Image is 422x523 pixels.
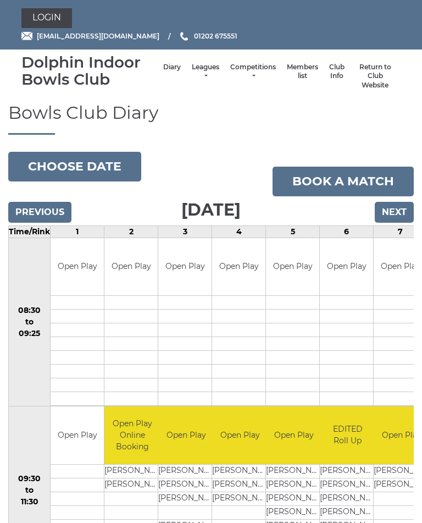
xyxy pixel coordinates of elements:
[194,32,237,40] span: 01202 675551
[212,406,268,464] td: Open Play
[21,8,72,28] a: Login
[51,238,104,296] td: Open Play
[329,63,345,81] a: Club Info
[356,63,395,90] a: Return to Club Website
[21,32,32,40] img: Email
[104,225,158,238] td: 2
[212,225,266,238] td: 4
[212,492,268,505] td: [PERSON_NAME]
[266,464,321,478] td: [PERSON_NAME]
[287,63,318,81] a: Members list
[21,54,158,88] div: Dolphin Indoor Bowls Club
[104,478,160,492] td: [PERSON_NAME]
[8,103,414,135] h1: Bowls Club Diary
[212,478,268,492] td: [PERSON_NAME]
[320,238,373,296] td: Open Play
[37,32,159,40] span: [EMAIL_ADDRESS][DOMAIN_NAME]
[230,63,276,81] a: Competitions
[320,492,375,505] td: [PERSON_NAME]
[266,505,321,519] td: [PERSON_NAME]
[51,406,104,464] td: Open Play
[163,63,181,72] a: Diary
[320,505,375,519] td: [PERSON_NAME]
[158,478,214,492] td: [PERSON_NAME]
[9,238,51,406] td: 08:30 to 09:25
[266,225,320,238] td: 5
[180,32,188,41] img: Phone us
[158,406,214,464] td: Open Play
[266,478,321,492] td: [PERSON_NAME]
[104,406,160,464] td: Open Play Online Booking
[266,238,319,296] td: Open Play
[104,464,160,478] td: [PERSON_NAME]
[212,464,268,478] td: [PERSON_NAME]
[266,406,321,464] td: Open Play
[320,225,374,238] td: 6
[8,152,141,181] button: Choose date
[212,238,265,296] td: Open Play
[375,202,414,223] input: Next
[192,63,219,81] a: Leagues
[21,31,159,41] a: Email [EMAIL_ADDRESS][DOMAIN_NAME]
[158,464,214,478] td: [PERSON_NAME]
[51,225,104,238] td: 1
[320,464,375,478] td: [PERSON_NAME]
[273,167,414,196] a: Book a match
[158,238,212,296] td: Open Play
[179,31,237,41] a: Phone us 01202 675551
[158,225,212,238] td: 3
[320,478,375,492] td: [PERSON_NAME]
[158,492,214,505] td: [PERSON_NAME]
[320,406,375,464] td: EDITED Roll Up
[9,225,51,238] td: Time/Rink
[8,202,71,223] input: Previous
[266,492,321,505] td: [PERSON_NAME]
[104,238,158,296] td: Open Play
